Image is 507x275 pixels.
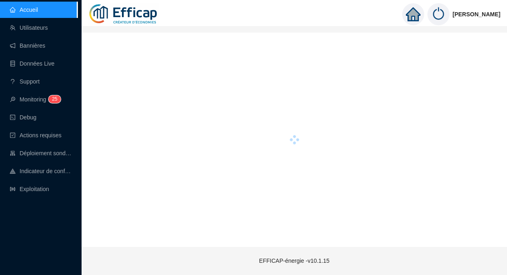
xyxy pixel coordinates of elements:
[55,96,58,102] span: 5
[10,60,55,67] a: databaseDonnées Live
[259,257,330,264] span: EFFICAP-énergie - v10.1.15
[20,132,62,139] span: Actions requises
[10,114,36,121] a: codeDebug
[52,96,55,102] span: 2
[406,7,421,22] span: home
[49,95,60,103] sup: 25
[10,96,58,103] a: monitorMonitoring25
[453,1,500,27] span: [PERSON_NAME]
[10,186,49,192] a: slidersExploitation
[10,150,72,156] a: clusterDéploiement sondes
[10,78,40,85] a: questionSupport
[10,42,45,49] a: notificationBannières
[10,24,48,31] a: teamUtilisateurs
[10,168,72,174] a: heat-mapIndicateur de confort
[10,7,38,13] a: homeAccueil
[10,132,15,138] span: check-square
[427,3,449,25] img: power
